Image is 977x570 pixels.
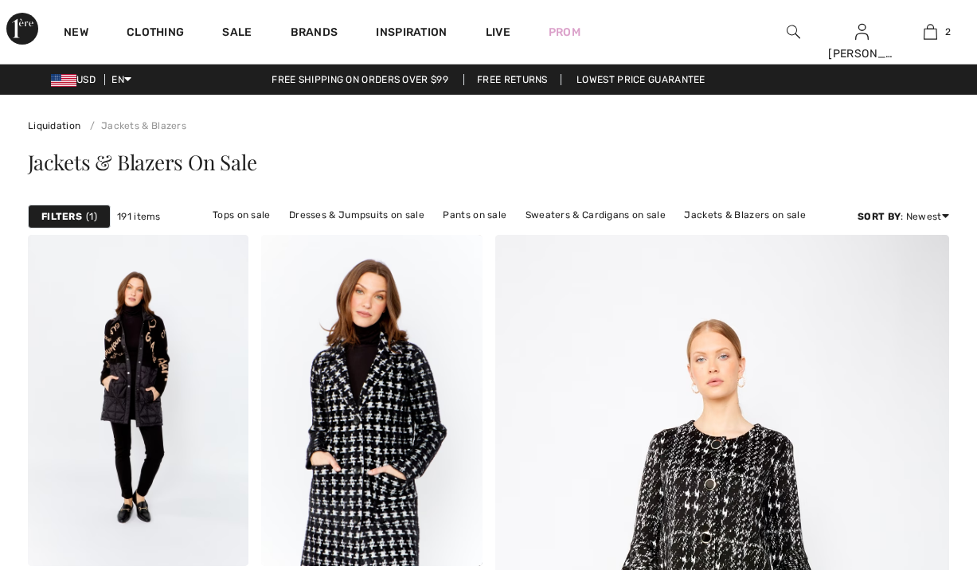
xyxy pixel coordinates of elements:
a: Brands [291,25,338,42]
span: USD [51,74,102,85]
a: Free shipping on orders over $99 [259,74,461,85]
a: New [64,25,88,42]
a: Liquidation [28,120,80,131]
img: US Dollar [51,74,76,87]
a: Jackets & Blazers on sale [676,205,814,225]
a: Clothing [127,25,184,42]
a: Lowest Price Guarantee [564,74,718,85]
a: Tops on sale [205,205,279,225]
a: Dresses & Jumpsuits on sale [281,205,432,225]
span: EN [111,74,131,85]
strong: Sort By [858,211,901,222]
span: 2 [945,25,951,39]
a: Jackets & Blazers [84,120,186,131]
img: My Info [855,22,869,41]
img: search the website [787,22,800,41]
span: 1 [86,209,97,224]
a: Outerwear on sale [498,225,601,246]
img: 1ère Avenue [6,13,38,45]
img: My Bag [924,22,937,41]
a: Sign In [855,24,869,39]
strong: Filters [41,209,82,224]
a: Free Returns [463,74,561,85]
a: Sweaters & Cardigans on sale [518,205,674,225]
a: Live [486,24,510,41]
div: : Newest [858,209,949,224]
img: Geometric Long-Sleeve Blazer Style 243427u. Black/Off White [261,235,482,566]
div: [PERSON_NAME] [828,45,895,62]
a: Skirts on sale [417,225,496,246]
span: 191 items [117,209,161,224]
span: Jackets & Blazers On Sale [28,148,257,176]
a: Pants on sale [435,205,514,225]
a: 2 [897,22,963,41]
a: Prom [549,24,580,41]
a: Sale [222,25,252,42]
span: Inspiration [376,25,447,42]
img: Mid-Length Puffer Jacket Style 243484u. Black/Beige [28,235,248,566]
